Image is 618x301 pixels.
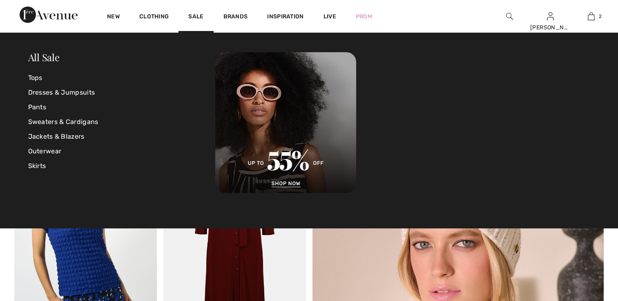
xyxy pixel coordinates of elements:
a: Brands [223,13,248,22]
a: Outerwear [28,144,216,159]
img: search the website [506,11,513,21]
a: Jackets & Blazers [28,129,216,144]
span: 2 [599,13,602,20]
a: Skirts [28,159,216,173]
a: Sign In [547,12,554,20]
a: 2 [571,11,611,21]
a: Pants [28,100,216,115]
span: Inspiration [267,13,303,22]
img: My Bag [588,11,595,21]
a: Live [324,12,336,21]
a: New [107,13,120,22]
img: 1ere Avenue Sale [215,52,356,193]
a: Sweaters & Cardigans [28,115,216,129]
a: Tops [28,71,216,85]
a: All Sale [28,51,60,64]
img: My Info [547,11,554,21]
a: Sale [188,13,203,22]
a: Clothing [139,13,169,22]
div: [PERSON_NAME] [530,23,570,32]
a: Prom [356,12,372,21]
img: 1ère Avenue [20,7,78,23]
a: 1ere Avenue Sale [215,118,356,126]
a: Dresses & Jumpsuits [28,85,216,100]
